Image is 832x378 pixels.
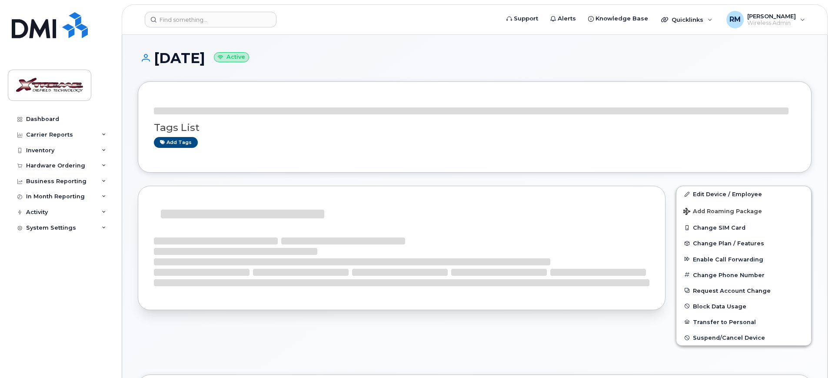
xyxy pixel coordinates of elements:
[676,202,811,220] button: Add Roaming Package
[693,335,765,341] span: Suspend/Cancel Device
[676,267,811,283] button: Change Phone Number
[676,283,811,298] button: Request Account Change
[693,256,763,262] span: Enable Call Forwarding
[138,50,812,66] h1: [DATE]
[676,314,811,330] button: Transfer to Personal
[676,235,811,251] button: Change Plan / Features
[683,208,762,216] span: Add Roaming Package
[154,137,198,148] a: Add tags
[693,240,764,247] span: Change Plan / Features
[154,122,795,133] h3: Tags List
[676,330,811,345] button: Suspend/Cancel Device
[676,220,811,235] button: Change SIM Card
[676,298,811,314] button: Block Data Usage
[214,52,249,62] small: Active
[676,186,811,202] a: Edit Device / Employee
[676,251,811,267] button: Enable Call Forwarding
